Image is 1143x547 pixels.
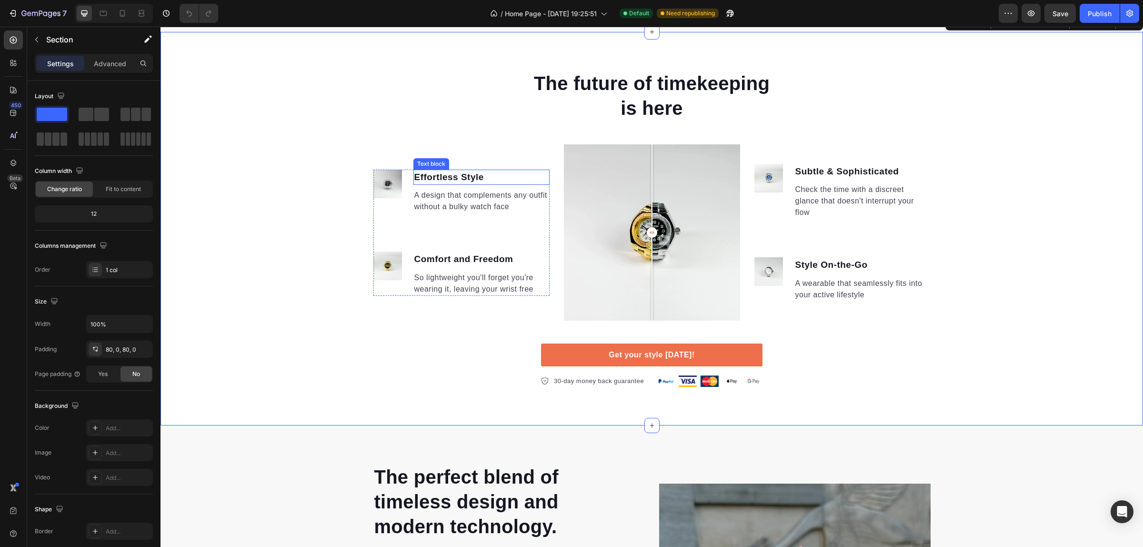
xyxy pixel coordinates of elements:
[35,448,51,457] div: Image
[381,317,602,340] a: Get your style [DATE]!
[635,251,769,274] p: A wearable that seamlessly fits into your active lifestyle
[635,157,769,192] p: Check the time with a discreet glance that doesn't interrupt your flow
[106,345,150,354] div: 80, 0, 80, 0
[180,4,218,23] div: Undo/Redo
[213,225,241,253] img: gempages_582182953858106008-defdc10a-7e72-4c7a-958c-e4332e7fc2e2.jpg
[35,345,57,354] div: Padding
[106,424,150,433] div: Add...
[448,323,534,334] p: Get your style [DATE]!
[35,320,50,328] div: Width
[1080,4,1120,23] button: Publish
[35,424,50,432] div: Color
[255,133,287,142] div: Text block
[1053,10,1068,18] span: Save
[213,437,469,513] h2: The perfect blend of timeless design and modern technology.
[106,474,150,482] div: Add...
[629,9,649,18] span: Default
[666,9,715,18] span: Need republishing
[35,503,65,516] div: Shape
[254,163,388,186] p: A design that complements any outfit without a bulky watch face
[35,370,81,378] div: Page padding
[87,315,152,333] input: Auto
[7,174,23,182] div: Beta
[635,138,769,152] p: Subtle & Sophisticated
[9,101,23,109] div: 450
[35,265,50,274] div: Order
[35,240,109,253] div: Columns management
[35,473,50,482] div: Video
[35,527,53,536] div: Border
[496,349,602,360] img: 495611768014373769-47762bdc-c92b-46d1-973d-50401e2847fe.png
[106,527,150,536] div: Add...
[132,370,140,378] span: No
[1088,9,1112,19] div: Publish
[393,350,483,359] p: 30-day money back guarantee
[254,245,388,268] p: So lightweight you'll forget you're wearing it, leaving your wrist free
[62,8,67,19] p: 7
[94,59,126,69] p: Advanced
[106,449,150,457] div: Add...
[594,231,622,259] img: gempages_582182953858106008-b8153223-f6ec-48d3-ba9d-d9cc113bcbef.jpg
[35,295,60,308] div: Size
[594,137,622,166] img: gempages_582182953858106008-097d044b-6fe7-40f7-8769-e105d7b15915.jpg
[505,9,597,19] span: Home Page - [DATE] 19:25:51
[4,4,71,23] button: 7
[35,90,67,103] div: Layout
[35,165,85,178] div: Column width
[106,185,141,193] span: Fit to content
[106,266,150,274] div: 1 col
[364,43,619,95] h2: The future of timekeeping is here
[254,226,388,240] p: Comfort and Freedom
[47,185,82,193] span: Change ratio
[635,232,769,245] p: Style On-the-Go
[98,370,108,378] span: Yes
[213,143,241,172] img: gempages_582182953858106008-bd8d80aa-559d-4a8b-9a69-e6320792fb82.jpg
[37,207,151,221] div: 12
[501,9,503,19] span: /
[1111,500,1133,523] div: Open Intercom Messenger
[1044,4,1076,23] button: Save
[160,27,1143,547] iframe: Design area
[46,34,124,45] p: Section
[35,400,81,413] div: Background
[254,144,388,158] p: Effortless Style
[47,59,74,69] p: Settings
